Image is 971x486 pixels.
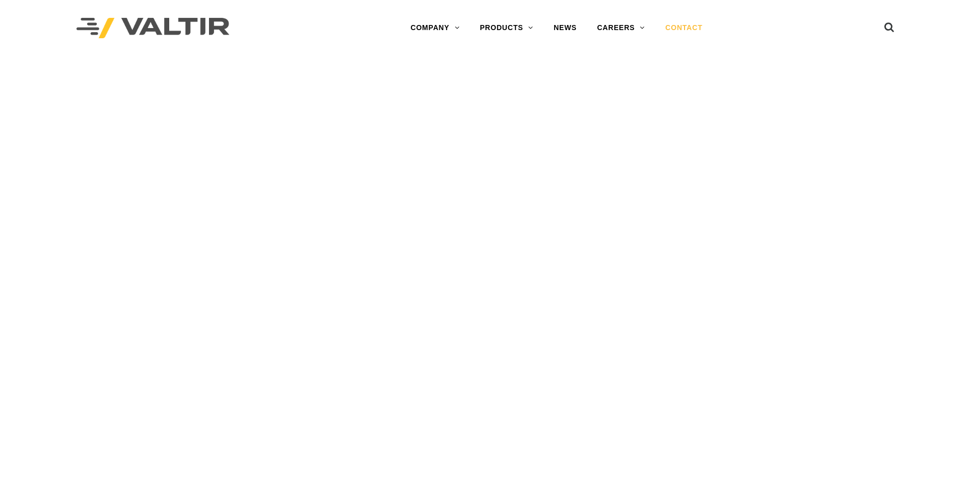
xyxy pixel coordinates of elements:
a: CAREERS [587,18,655,38]
a: PRODUCTS [469,18,543,38]
a: CONTACT [655,18,713,38]
a: NEWS [543,18,587,38]
img: Valtir [76,18,229,39]
a: COMPANY [400,18,469,38]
